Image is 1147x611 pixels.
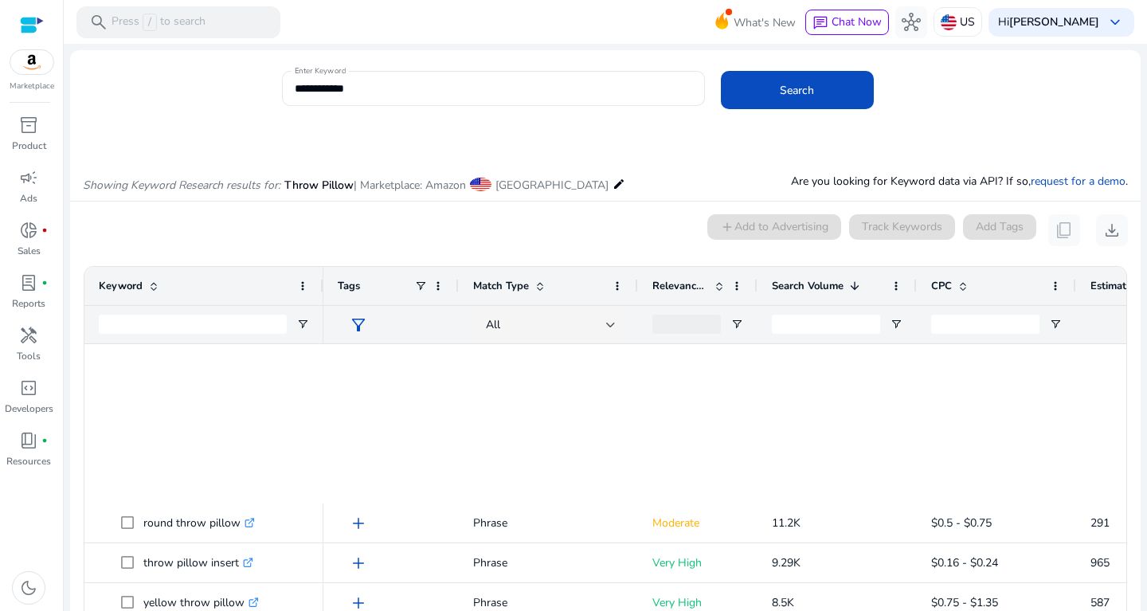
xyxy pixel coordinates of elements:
span: hub [902,13,921,32]
span: What's New [734,9,796,37]
p: round throw pillow [143,507,255,539]
img: us.svg [941,14,957,30]
span: add [349,554,368,573]
span: fiber_manual_record [41,227,48,233]
p: Product [12,139,46,153]
input: CPC Filter Input [931,315,1039,334]
p: Tools [17,349,41,363]
p: Phrase [473,546,624,579]
mat-label: Enter Keyword [295,65,346,76]
span: Match Type [473,279,529,293]
button: Open Filter Menu [890,318,902,331]
span: 8.5K [772,595,794,610]
p: Moderate [652,507,743,539]
p: throw pillow insert [143,546,253,579]
span: 9.29K [772,555,801,570]
span: [GEOGRAPHIC_DATA] [495,178,609,193]
span: Search [780,82,814,99]
span: Tags [338,279,360,293]
mat-icon: edit [613,174,625,194]
i: Showing Keyword Research results for: [83,178,280,193]
a: request for a demo [1031,174,1125,189]
span: inventory_2 [19,116,38,135]
button: Open Filter Menu [1049,318,1062,331]
span: book_4 [19,431,38,450]
button: Open Filter Menu [296,318,309,331]
span: 965 [1090,555,1110,570]
p: Ads [20,191,37,206]
span: $0.75 - $1.35 [931,595,998,610]
span: Chat Now [832,14,882,29]
p: Press to search [112,14,206,31]
span: All [486,317,500,332]
b: [PERSON_NAME] [1009,14,1099,29]
p: Are you looking for Keyword data via API? If so, . [791,173,1128,190]
span: Keyword [99,279,143,293]
span: Search Volume [772,279,844,293]
span: donut_small [19,221,38,240]
input: Search Volume Filter Input [772,315,880,334]
p: Developers [5,401,53,416]
button: Search [721,71,874,109]
p: Hi [998,17,1099,28]
span: chat [812,15,828,31]
p: Phrase [473,507,624,539]
span: Throw Pillow [284,178,354,193]
span: dark_mode [19,578,38,597]
span: CPC [931,279,952,293]
p: Marketplace [10,80,54,92]
input: Keyword Filter Input [99,315,287,334]
span: fiber_manual_record [41,437,48,444]
p: Very High [652,546,743,579]
span: | Marketplace: Amazon [354,178,466,193]
button: chatChat Now [805,10,889,35]
span: campaign [19,168,38,187]
p: Resources [6,454,51,468]
button: Open Filter Menu [730,318,743,331]
span: download [1102,221,1122,240]
span: add [349,514,368,533]
p: US [960,8,975,36]
span: / [143,14,157,31]
span: filter_alt [349,315,368,335]
span: keyboard_arrow_down [1106,13,1125,32]
p: Sales [18,244,41,258]
span: 11.2K [772,515,801,531]
span: lab_profile [19,273,38,292]
img: amazon.svg [10,50,53,74]
span: search [89,13,108,32]
span: 291 [1090,515,1110,531]
span: code_blocks [19,378,38,398]
button: hub [895,6,927,38]
span: $0.5 - $0.75 [931,515,992,531]
span: 587 [1090,595,1110,610]
span: $0.16 - $0.24 [931,555,998,570]
span: fiber_manual_record [41,280,48,286]
p: Reports [12,296,45,311]
span: Relevance Score [652,279,708,293]
span: handyman [19,326,38,345]
button: download [1096,214,1128,246]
